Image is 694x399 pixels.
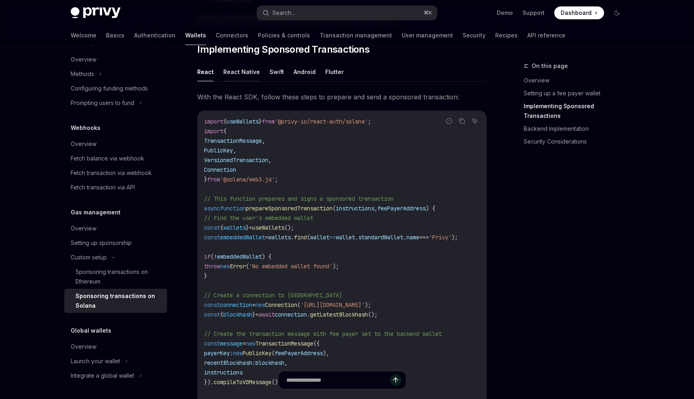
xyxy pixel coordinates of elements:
[220,176,275,183] span: '@solana/web3.js'
[523,9,545,17] a: Support
[300,301,365,309] span: '[URL][DOMAIN_NAME]'
[220,301,252,309] span: connection
[204,156,268,164] span: VersionedTransaction
[71,342,96,352] div: Overview
[197,91,487,103] span: With the React SDK, follow these steps to prepare and send a sponsored transaction:
[233,350,243,357] span: new
[64,289,167,313] a: Sponsoring transactions on Solana
[378,205,426,212] span: feePayerAddress
[368,118,371,125] span: ;
[64,137,167,151] a: Overview
[204,128,223,135] span: import
[204,118,223,125] span: import
[262,137,265,144] span: ,
[554,6,604,19] a: Dashboard
[71,183,135,192] div: Fetch transaction via API
[262,253,271,260] span: ) {
[204,176,207,183] span: }
[402,26,453,45] a: User management
[265,234,268,241] span: =
[204,292,342,299] span: // Create a connection to [GEOGRAPHIC_DATA]
[358,234,403,241] span: standardWallet
[403,234,406,241] span: .
[71,26,96,45] a: Welcome
[71,208,120,217] h5: Gas management
[246,263,249,270] span: (
[307,311,310,318] span: .
[220,234,265,241] span: embeddedWallet
[71,84,148,93] div: Configuring funding methods
[255,359,284,366] span: blockhash
[355,234,358,241] span: .
[451,234,458,241] span: );
[64,236,167,250] a: Setting up sponsorship
[444,116,454,126] button: Report incorrect code
[268,234,291,241] span: wallets
[524,74,630,87] a: Overview
[223,128,227,135] span: {
[252,311,255,318] span: }
[204,147,233,154] span: PublicKey
[220,340,243,347] span: message
[255,311,259,318] span: =
[527,26,565,45] a: API reference
[204,330,442,337] span: // Create the transaction message with fee payer set to the backend wallet
[368,311,378,318] span: ();
[374,205,378,212] span: ,
[71,139,96,149] div: Overview
[610,6,623,19] button: Toggle dark mode
[230,263,246,270] span: Error
[71,326,111,335] h5: Global wallets
[223,311,252,318] span: blockhash
[71,154,144,163] div: Fetch balance via webhook
[265,301,297,309] span: Connection
[310,234,329,241] span: wallet
[210,253,214,260] span: (
[106,26,125,45] a: Basics
[333,205,336,212] span: (
[284,224,294,231] span: ();
[214,253,217,260] span: !
[294,62,316,81] button: Android
[426,205,435,212] span: ) {
[71,7,120,19] img: dark logo
[336,234,355,241] span: wallet
[469,116,480,126] button: Ask AI
[197,62,214,81] button: React
[275,118,368,125] span: '@privy-io/react-auth/solana'
[220,311,223,318] span: {
[262,118,275,125] span: from
[76,267,162,286] div: Sponsoring transactions on Ethereum
[204,359,255,366] span: recentBlockhash:
[320,26,392,45] a: Transaction management
[64,180,167,195] a: Fetch transaction via API
[329,234,336,241] span: =>
[252,301,255,309] span: =
[204,205,220,212] span: async
[204,137,262,144] span: TransactionMessage
[284,359,288,366] span: ,
[64,166,167,180] a: Fetch transaction via webhook
[233,147,236,154] span: ,
[64,265,167,289] a: Sponsoring transactions on Ethereum
[223,118,227,125] span: {
[71,168,152,178] div: Fetch transaction via webhook
[204,214,313,222] span: // Find the user's embedded wallet
[457,116,467,126] button: Copy the contents from the code block
[204,234,220,241] span: const
[307,234,310,241] span: (
[71,224,96,233] div: Overview
[204,253,210,260] span: if
[204,272,207,280] span: }
[497,9,513,17] a: Demo
[310,311,368,318] span: getLatestBlockhash
[64,81,167,96] a: Configuring funding methods
[275,350,323,357] span: feePayerAddress
[76,291,162,311] div: Sponsoring transactions on Solana
[64,151,167,166] a: Fetch balance via webhook
[216,26,248,45] a: Connectors
[336,205,374,212] span: instructions
[390,374,401,386] button: Send message
[258,26,310,45] a: Policies & controls
[255,340,313,347] span: TransactionMessage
